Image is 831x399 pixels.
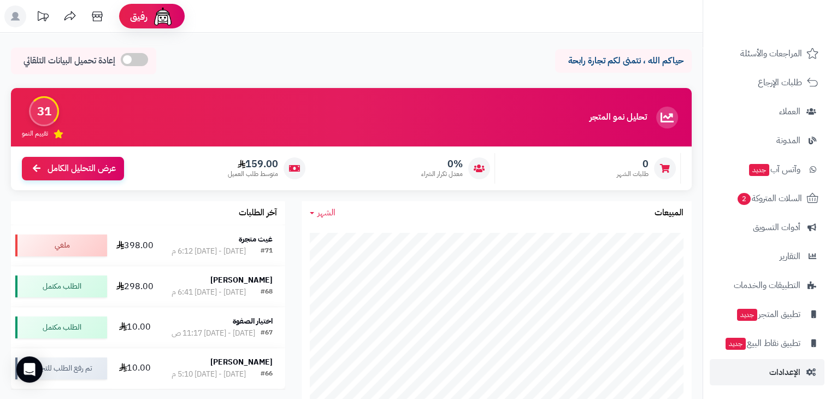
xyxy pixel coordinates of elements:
a: المراجعات والأسئلة [710,40,824,67]
a: التطبيقات والخدمات [710,272,824,298]
a: الإعدادات [710,359,824,385]
div: #67 [261,328,273,339]
h3: آخر الطلبات [239,208,277,218]
span: جديد [749,164,769,176]
span: عرض التحليل الكامل [48,162,116,175]
span: رفيق [130,10,148,23]
a: التقارير [710,243,824,269]
strong: [PERSON_NAME] [210,274,273,286]
img: ai-face.png [152,5,174,27]
td: 10.00 [111,307,160,348]
span: الشهر [317,206,335,219]
strong: [PERSON_NAME] [210,356,273,368]
span: تطبيق نقاط البيع [724,336,800,351]
div: الطلب مكتمل [15,275,107,297]
div: #66 [261,369,273,380]
span: جديد [737,309,757,321]
div: [DATE] - [DATE] 6:41 م [172,287,246,298]
span: تقييم النمو [22,129,48,138]
h3: المبيعات [655,208,683,218]
div: ملغي [15,234,107,256]
span: متوسط طلب العميل [228,169,278,179]
a: عرض التحليل الكامل [22,157,124,180]
td: 298.00 [111,266,160,307]
div: Open Intercom Messenger [16,356,43,383]
span: إعادة تحميل البيانات التلقائي [23,55,115,67]
span: الإعدادات [769,365,800,380]
strong: اختيار الصفوة [233,315,273,327]
a: السلات المتروكة2 [710,185,824,212]
span: العملاء [779,104,800,119]
span: طلبات الشهر [617,169,649,179]
span: طلبات الإرجاع [758,75,802,90]
div: #71 [261,246,273,257]
span: السلات المتروكة [736,191,802,206]
div: [DATE] - [DATE] 11:17 ص [172,328,255,339]
span: المراجعات والأسئلة [740,46,802,61]
a: طلبات الإرجاع [710,69,824,96]
div: [DATE] - [DATE] 6:12 م [172,246,246,257]
span: 2 [737,192,751,206]
div: تم رفع الطلب للتجهيز [15,357,107,379]
a: العملاء [710,98,824,125]
span: المدونة [776,133,800,148]
span: التطبيقات والخدمات [734,278,800,293]
span: وآتس آب [748,162,800,177]
p: حياكم الله ، نتمنى لكم تجارة رابحة [563,55,683,67]
span: معدل تكرار الشراء [421,169,463,179]
a: أدوات التسويق [710,214,824,240]
a: المدونة [710,127,824,154]
div: الطلب مكتمل [15,316,107,338]
img: logo-2.png [757,18,821,41]
strong: غيث متجرة [239,233,273,245]
td: 398.00 [111,225,160,266]
span: تطبيق المتجر [736,307,800,322]
a: الشهر [310,207,335,219]
span: 0% [421,158,463,170]
span: 0 [617,158,649,170]
div: #68 [261,287,273,298]
span: أدوات التسويق [753,220,800,235]
div: [DATE] - [DATE] 5:10 م [172,369,246,380]
a: تطبيق المتجرجديد [710,301,824,327]
a: تحديثات المنصة [29,5,56,30]
a: تطبيق نقاط البيعجديد [710,330,824,356]
td: 10.00 [111,348,160,389]
span: التقارير [780,249,800,264]
a: وآتس آبجديد [710,156,824,183]
h3: تحليل نمو المتجر [590,113,647,122]
span: 159.00 [228,158,278,170]
span: جديد [726,338,746,350]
